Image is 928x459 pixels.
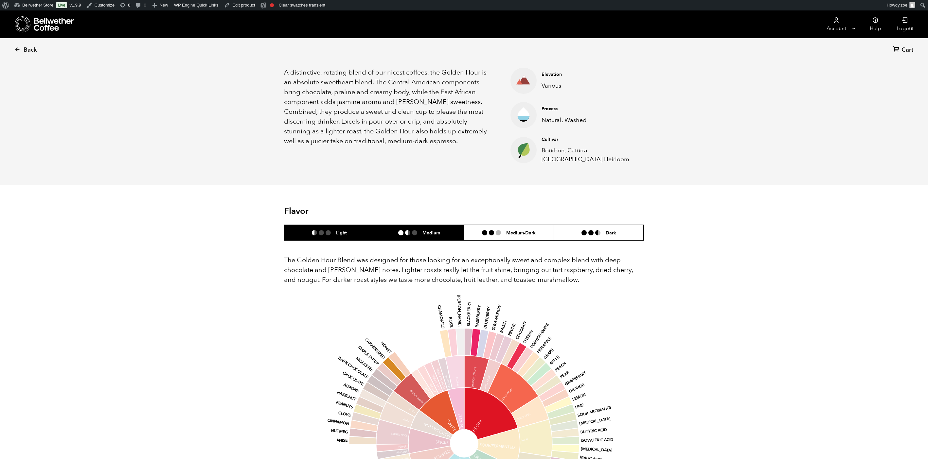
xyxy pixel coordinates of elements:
[422,230,440,235] h6: Medium
[901,3,907,8] span: zoe
[542,106,634,112] h4: Process
[24,46,37,54] span: Back
[270,3,274,7] div: Focus keyphrase not set
[542,146,634,164] p: Bourbon, Caturra, [GEOGRAPHIC_DATA] Heirloom
[542,116,634,125] p: Natural, Washed
[889,10,921,38] a: Logout
[893,46,915,55] a: Cart
[542,81,634,90] p: Various
[284,206,404,216] h2: Flavor
[542,71,634,78] h4: Elevation
[542,136,634,143] h4: Cultivar
[506,230,536,235] h6: Medium-Dark
[606,230,616,235] h6: Dark
[284,68,494,146] p: A distinctive, rotating blend of our nicest coffees, the Golden Hour is an absolute sweetheart bl...
[56,2,67,8] a: Live
[336,230,347,235] h6: Light
[901,46,913,54] span: Cart
[284,255,644,285] p: The Golden Hour Blend was designed for those looking for an exceptionally sweet and complex blend...
[862,10,889,38] a: Help
[816,10,856,38] a: Account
